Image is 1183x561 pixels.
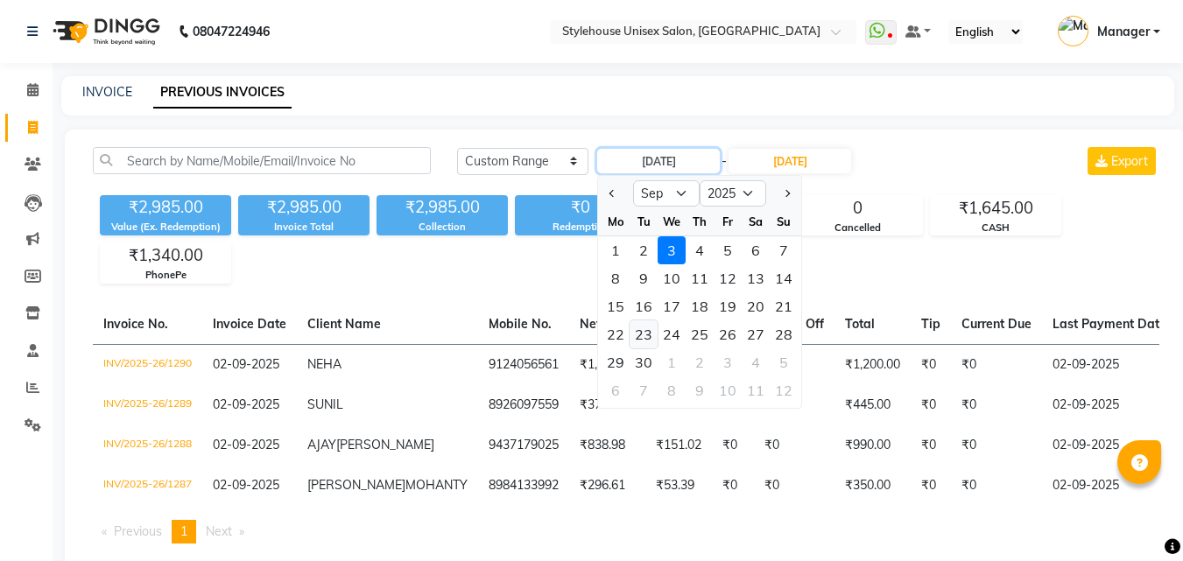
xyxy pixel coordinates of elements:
div: 19 [714,292,742,320]
select: Select year [700,180,766,207]
span: 02-09-2025 [213,477,279,493]
div: ₹2,985.00 [377,195,508,220]
div: ₹1,340.00 [101,243,230,268]
span: [PERSON_NAME] [307,477,405,493]
button: Previous month [605,179,620,207]
div: 21 [770,292,798,320]
td: 02-09-2025 [1042,425,1177,466]
div: 18 [686,292,714,320]
div: Sunday, September 14, 2025 [770,264,798,292]
div: Saturday, October 11, 2025 [742,376,770,404]
span: Current Due [961,316,1032,332]
div: Saturday, October 4, 2025 [742,348,770,376]
span: SUNIL [307,396,343,412]
div: 0 [792,196,922,221]
div: Monday, October 6, 2025 [602,376,630,404]
div: 15 [602,292,630,320]
div: Friday, October 3, 2025 [714,348,742,376]
td: ₹53.39 [645,466,712,506]
span: Tip [921,316,940,332]
div: Saturday, September 27, 2025 [742,320,770,348]
span: 02-09-2025 [213,437,279,452]
nav: Pagination [93,520,1159,543]
div: Wednesday, September 17, 2025 [658,292,686,320]
div: ₹2,985.00 [100,195,231,220]
div: Wednesday, October 8, 2025 [658,376,686,404]
td: ₹0 [951,385,1042,425]
td: ₹0 [951,466,1042,506]
div: Thursday, September 4, 2025 [686,236,714,264]
td: ₹0 [712,466,754,506]
div: Wednesday, October 1, 2025 [658,348,686,376]
td: ₹990.00 [834,425,911,466]
div: 14 [770,264,798,292]
div: 26 [714,320,742,348]
span: [PERSON_NAME] [336,437,434,452]
div: Redemption [515,220,646,235]
div: Value (Ex. Redemption) [100,220,231,235]
span: Invoice No. [103,316,168,332]
span: Manager [1097,23,1150,41]
span: Mobile No. [489,316,552,332]
td: ₹0 [911,425,951,466]
div: 24 [658,320,686,348]
td: 8926097559 [478,385,569,425]
div: 7 [770,236,798,264]
td: INV/2025-26/1288 [93,425,202,466]
div: Tuesday, September 30, 2025 [630,348,658,376]
div: 1 [658,348,686,376]
div: 22 [602,320,630,348]
div: ₹1,645.00 [931,196,1060,221]
td: ₹1,016.95 [569,344,645,385]
td: ₹445.00 [834,385,911,425]
td: 9124056561 [478,344,569,385]
b: 08047224946 [193,7,270,56]
span: AJAY [307,437,336,452]
div: 2 [630,236,658,264]
td: 02-09-2025 [1042,344,1177,385]
div: 16 [630,292,658,320]
div: 8 [602,264,630,292]
span: Export [1111,153,1148,169]
div: Monday, September 22, 2025 [602,320,630,348]
div: 3 [714,348,742,376]
div: Friday, September 26, 2025 [714,320,742,348]
div: 13 [742,264,770,292]
td: 8984133992 [478,466,569,506]
span: Next [206,523,232,539]
span: 1 [180,523,187,539]
td: ₹0 [911,344,951,385]
div: 9 [686,376,714,404]
span: NEHA [307,356,342,372]
span: 02-09-2025 [213,396,279,412]
div: 12 [770,376,798,404]
div: Fr [714,207,742,235]
div: Friday, September 12, 2025 [714,264,742,292]
div: Thursday, September 18, 2025 [686,292,714,320]
button: Next month [779,179,794,207]
td: ₹0 [911,385,951,425]
div: Tuesday, September 16, 2025 [630,292,658,320]
td: ₹838.98 [569,425,645,466]
div: 1 [602,236,630,264]
td: ₹0 [951,425,1042,466]
span: MOHANTY [405,477,468,493]
div: Sunday, September 28, 2025 [770,320,798,348]
div: Saturday, September 20, 2025 [742,292,770,320]
div: 5 [770,348,798,376]
div: 28 [770,320,798,348]
div: Sunday, October 5, 2025 [770,348,798,376]
div: 25 [686,320,714,348]
div: 11 [686,264,714,292]
input: Search by Name/Mobile/Email/Invoice No [93,147,431,174]
div: 6 [742,236,770,264]
span: Previous [114,523,162,539]
div: 11 [742,376,770,404]
div: PhonePe [101,268,230,283]
div: Thursday, October 2, 2025 [686,348,714,376]
div: 7 [630,376,658,404]
span: 02-09-2025 [213,356,279,372]
div: 10 [658,264,686,292]
div: Tuesday, September 23, 2025 [630,320,658,348]
div: Sunday, September 7, 2025 [770,236,798,264]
